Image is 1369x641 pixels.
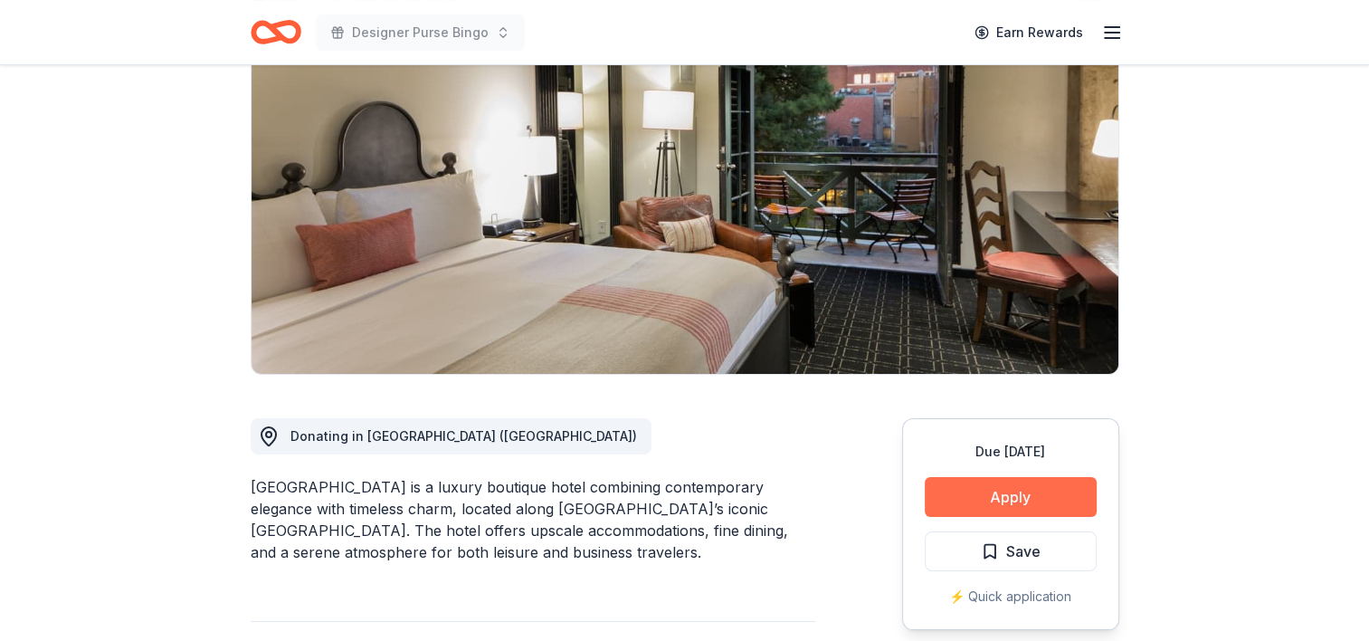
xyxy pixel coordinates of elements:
[251,11,301,53] a: Home
[252,28,1118,374] img: Image for Hotel Valencia Riverwalk
[290,428,637,444] span: Donating in [GEOGRAPHIC_DATA] ([GEOGRAPHIC_DATA])
[1006,540,1041,563] span: Save
[925,477,1097,517] button: Apply
[925,586,1097,608] div: ⚡️ Quick application
[352,22,489,43] span: Designer Purse Bingo
[925,441,1097,463] div: Due [DATE]
[251,476,815,563] div: [GEOGRAPHIC_DATA] is a luxury boutique hotel combining contemporary elegance with timeless charm,...
[964,16,1094,49] a: Earn Rewards
[925,531,1097,571] button: Save
[316,14,525,51] button: Designer Purse Bingo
